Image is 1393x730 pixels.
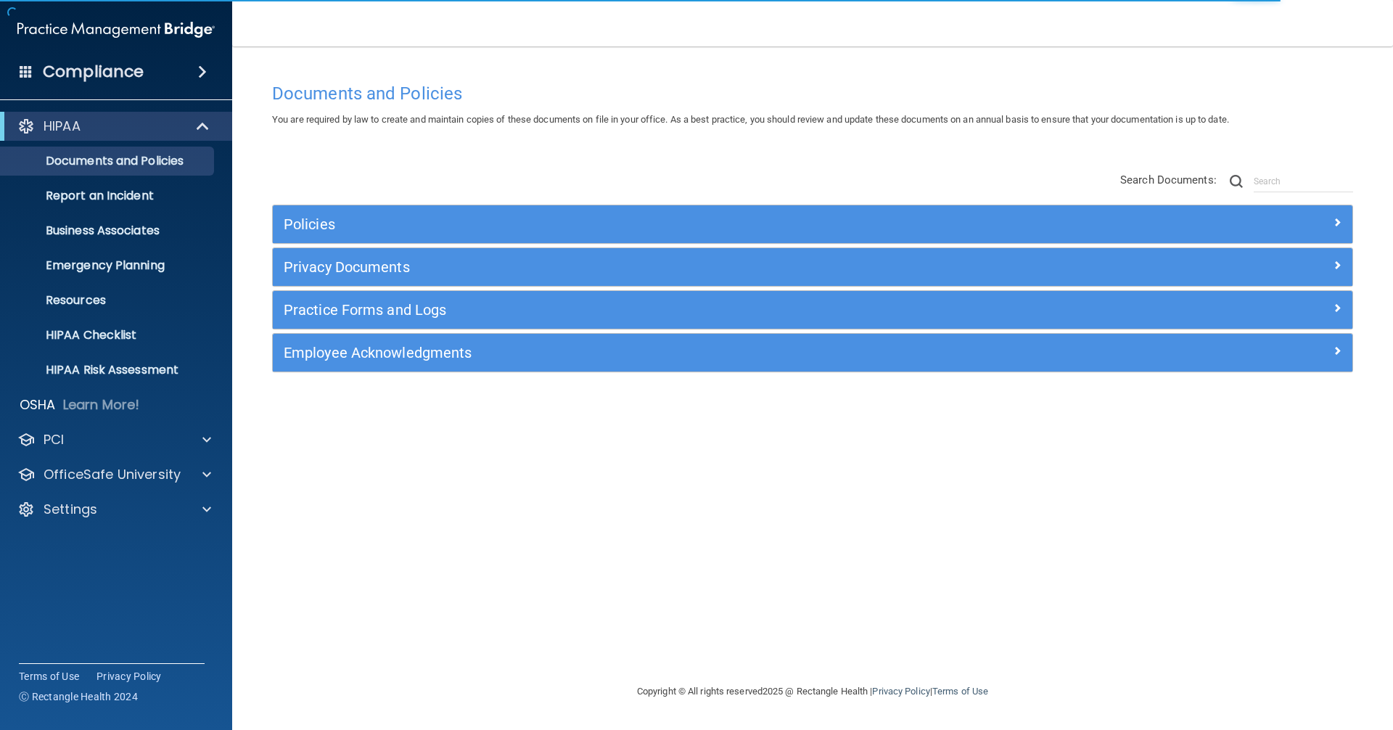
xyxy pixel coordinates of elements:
[1230,175,1243,188] img: ic-search.3b580494.png
[20,396,56,414] p: OSHA
[17,501,211,518] a: Settings
[932,686,988,697] a: Terms of Use
[284,302,1072,318] h5: Practice Forms and Logs
[9,223,207,238] p: Business Associates
[17,431,211,448] a: PCI
[548,668,1077,715] div: Copyright © All rights reserved 2025 @ Rectangle Health | |
[44,466,181,483] p: OfficeSafe University
[272,84,1353,103] h4: Documents and Policies
[1120,173,1217,186] span: Search Documents:
[17,15,215,44] img: PMB logo
[19,689,138,704] span: Ⓒ Rectangle Health 2024
[63,396,140,414] p: Learn More!
[284,298,1341,321] a: Practice Forms and Logs
[9,154,207,168] p: Documents and Policies
[1254,171,1353,192] input: Search
[9,328,207,343] p: HIPAA Checklist
[272,114,1229,125] span: You are required by law to create and maintain copies of these documents on file in your office. ...
[284,259,1072,275] h5: Privacy Documents
[9,363,207,377] p: HIPAA Risk Assessment
[17,466,211,483] a: OfficeSafe University
[19,669,79,684] a: Terms of Use
[17,118,210,135] a: HIPAA
[44,118,81,135] p: HIPAA
[44,501,97,518] p: Settings
[284,255,1341,279] a: Privacy Documents
[44,431,64,448] p: PCI
[9,258,207,273] p: Emergency Planning
[43,62,144,82] h4: Compliance
[284,213,1341,236] a: Policies
[96,669,162,684] a: Privacy Policy
[872,686,929,697] a: Privacy Policy
[284,341,1341,364] a: Employee Acknowledgments
[9,293,207,308] p: Resources
[9,189,207,203] p: Report an Incident
[284,216,1072,232] h5: Policies
[284,345,1072,361] h5: Employee Acknowledgments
